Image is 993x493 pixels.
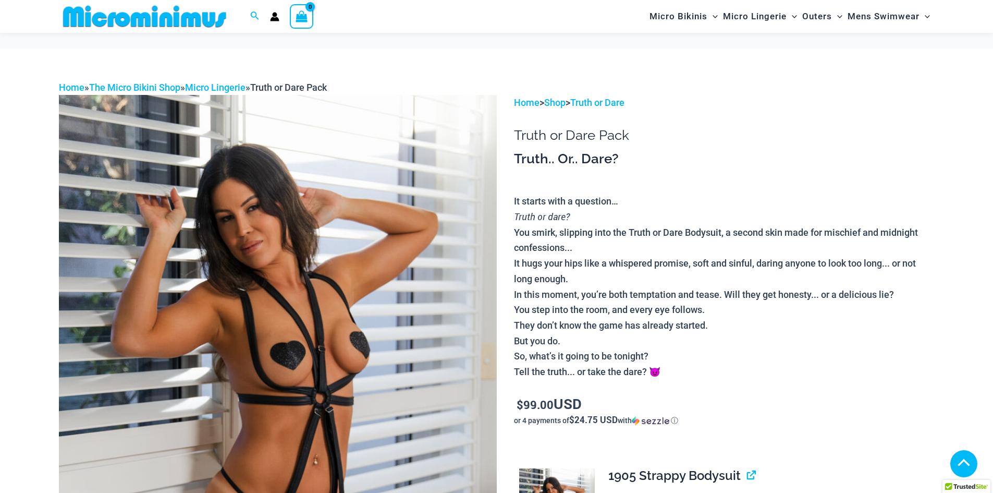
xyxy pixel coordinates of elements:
p: It starts with a question… You smirk, slipping into the Truth or Dare Bodysuit, a second skin mad... [514,194,934,379]
p: > > [514,95,934,111]
h3: Truth.. Or.. Dare? [514,150,934,168]
span: Menu Toggle [920,3,930,30]
div: or 4 payments of$24.75 USDwithSezzle Click to learn more about Sezzle [514,415,934,426]
a: Home [514,97,540,108]
a: Search icon link [250,10,260,23]
a: The Micro Bikini Shop [89,82,180,93]
span: Menu Toggle [832,3,842,30]
a: Account icon link [270,12,279,21]
nav: Site Navigation [645,2,935,31]
span: 1905 Strappy Bodysuit [608,468,741,483]
span: Outers [802,3,832,30]
img: MM SHOP LOGO FLAT [59,5,230,28]
a: Micro Lingerie [185,82,246,93]
div: or 4 payments of with [514,415,934,426]
h1: Truth or Dare Pack [514,127,934,143]
span: Menu Toggle [707,3,718,30]
a: Home [59,82,84,93]
span: $ [517,397,523,412]
a: Mens SwimwearMenu ToggleMenu Toggle [845,3,933,30]
span: Truth or Dare Pack [250,82,327,93]
a: Micro LingerieMenu ToggleMenu Toggle [720,3,800,30]
i: Truth or dare? [514,210,570,223]
span: Mens Swimwear [848,3,920,30]
a: OutersMenu ToggleMenu Toggle [800,3,845,30]
span: Micro Bikinis [649,3,707,30]
span: Menu Toggle [787,3,797,30]
p: USD [514,396,934,413]
a: View Shopping Cart, empty [290,4,314,28]
span: » » » [59,82,327,93]
span: $24.75 USD [569,414,618,426]
img: Sezzle [632,416,669,426]
span: Micro Lingerie [723,3,787,30]
a: Shop [544,97,566,108]
a: Truth or Dare [570,97,624,108]
bdi: 99.00 [517,397,554,412]
a: Micro BikinisMenu ToggleMenu Toggle [647,3,720,30]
